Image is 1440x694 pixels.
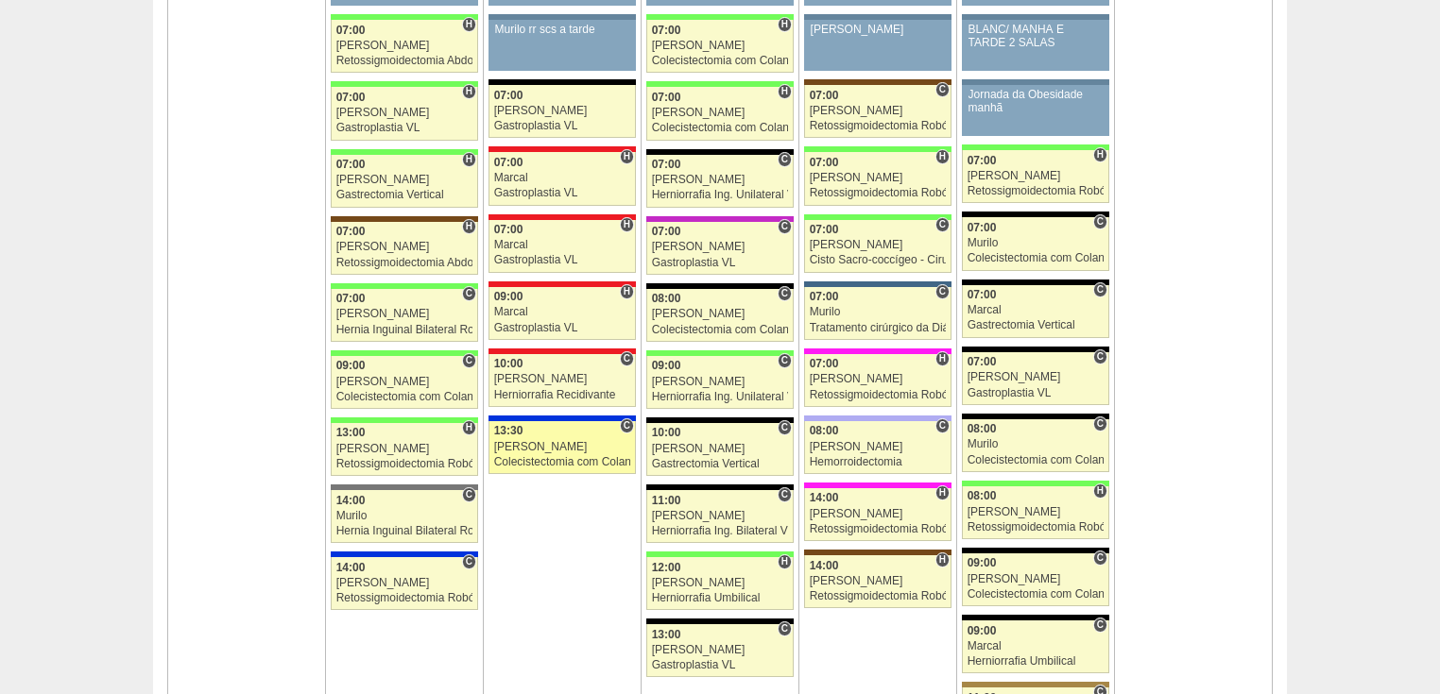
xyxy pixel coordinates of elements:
[968,288,997,301] span: 07:00
[810,172,947,184] div: [PERSON_NAME]
[1093,349,1107,364] span: Consultório
[962,352,1109,405] a: C 07:00 [PERSON_NAME] Gastroplastia VL
[968,252,1105,264] div: Colecistectomia com Colangiografia VL
[494,290,523,303] span: 09:00
[652,659,789,671] div: Gastroplastia VL
[652,324,789,336] div: Colecistectomia com Colangiografia VL
[804,146,951,152] div: Key: Brasil
[489,14,636,20] div: Key: Aviso
[646,14,794,20] div: Key: Brasil
[494,239,631,251] div: Marcal
[494,187,631,199] div: Gastroplastia VL
[652,174,789,186] div: [PERSON_NAME]
[1093,416,1107,432] span: Consultório
[962,217,1109,270] a: C 07:00 Murilo Colecistectomia com Colangiografia VL
[804,14,951,20] div: Key: Aviso
[778,17,792,32] span: Hospital
[968,438,1105,450] div: Murilo
[962,615,1109,620] div: Key: Blanc
[646,87,794,140] a: H 07:00 [PERSON_NAME] Colecistectomia com Colangiografia VL
[962,14,1109,20] div: Key: Aviso
[968,387,1105,399] div: Gastroplastia VL
[336,592,473,604] div: Retossigmoidectomia Robótica
[336,257,473,269] div: Retossigmoidectomia Abdominal VL
[336,225,366,238] span: 07:00
[810,290,839,303] span: 07:00
[652,257,789,269] div: Gastroplastia VL
[968,624,997,637] span: 09:00
[804,20,951,71] a: [PERSON_NAME]
[331,155,478,208] a: H 07:00 [PERSON_NAME] Gastrectomia Vertical
[489,146,636,152] div: Key: Assunção
[331,216,478,222] div: Key: Santa Joana
[336,55,473,67] div: Retossigmoidectomia Abdominal VL
[968,588,1105,601] div: Colecistectomia com Colangiografia VL
[462,84,476,99] span: Hospital
[646,624,794,677] a: C 13:00 [PERSON_NAME] Gastroplastia VL
[778,219,792,234] span: Consultório
[652,443,789,455] div: [PERSON_NAME]
[962,20,1109,71] a: BLANC/ MANHÃ E TARDE 2 SALAS
[810,239,947,251] div: [PERSON_NAME]
[935,284,950,299] span: Consultório
[494,172,631,184] div: Marcal
[462,286,476,301] span: Consultório
[489,287,636,340] a: H 09:00 Marcal Gastroplastia VL
[646,484,794,490] div: Key: Blanc
[810,508,947,520] div: [PERSON_NAME]
[652,225,681,238] span: 07:00
[646,618,794,624] div: Key: Blanc
[336,525,473,537] div: Hernia Inguinal Bilateral Robótica
[1093,214,1107,229] span: Consultório
[462,420,476,435] span: Hospital
[652,644,789,656] div: [PERSON_NAME]
[652,241,789,253] div: [PERSON_NAME]
[962,419,1109,472] a: C 08:00 Murilo Colecistectomia com Colangiografia VL
[620,284,634,299] span: Hospital
[331,557,478,610] a: C 14:00 [PERSON_NAME] Retossigmoidectomia Robótica
[646,155,794,208] a: C 07:00 [PERSON_NAME] Herniorrafia Ing. Unilateral VL
[810,559,839,572] span: 14:00
[489,415,636,421] div: Key: São Luiz - Itaim
[804,421,951,474] a: C 08:00 [PERSON_NAME] Hemorroidectomia
[968,170,1105,182] div: [PERSON_NAME]
[489,281,636,287] div: Key: Assunção
[652,40,789,52] div: [PERSON_NAME]
[778,152,792,167] span: Consultório
[646,490,794,543] a: C 11:00 [PERSON_NAME] Herniorrafia Ing. Bilateral VL
[962,553,1109,606] a: C 09:00 [PERSON_NAME] Colecistectomia com Colangiografia VL
[804,555,951,608] a: H 14:00 [PERSON_NAME] Retossigmoidectomia Robótica
[935,217,950,232] span: Consultório
[336,561,366,574] span: 14:00
[962,620,1109,673] a: C 09:00 Marcal Herniorrafia Umbilical
[968,304,1105,316] div: Marcal
[962,144,1109,150] div: Key: Brasil
[646,283,794,289] div: Key: Blanc
[489,85,636,138] a: 07:00 [PERSON_NAME] Gastroplastia VL
[962,481,1109,486] div: Key: Brasil
[331,87,478,140] a: H 07:00 [PERSON_NAME] Gastroplastia VL
[620,351,634,366] span: Consultório
[804,348,951,354] div: Key: Pro Matre
[336,174,473,186] div: [PERSON_NAME]
[810,105,947,117] div: [PERSON_NAME]
[331,20,478,73] a: H 07:00 [PERSON_NAME] Retossigmoidectomia Abdominal VL
[652,426,681,439] span: 10:00
[778,487,792,502] span: Consultório
[494,389,631,401] div: Herniorrafia Recidivante
[462,487,476,502] span: Consultório
[336,308,473,320] div: [PERSON_NAME]
[810,357,839,370] span: 07:00
[336,107,473,119] div: [PERSON_NAME]
[778,286,792,301] span: Consultório
[969,89,1104,113] div: Jornada da Obesidade manhã
[336,324,473,336] div: Hernia Inguinal Bilateral Robótica
[962,347,1109,352] div: Key: Blanc
[810,590,947,602] div: Retossigmoidectomia Robótica
[810,373,947,385] div: [PERSON_NAME]
[1093,618,1107,633] span: Consultório
[331,417,478,423] div: Key: Brasil
[652,189,789,201] div: Herniorrafia Ing. Unilateral VL
[1093,147,1107,162] span: Hospital
[810,187,947,199] div: Retossigmoidectomia Robótica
